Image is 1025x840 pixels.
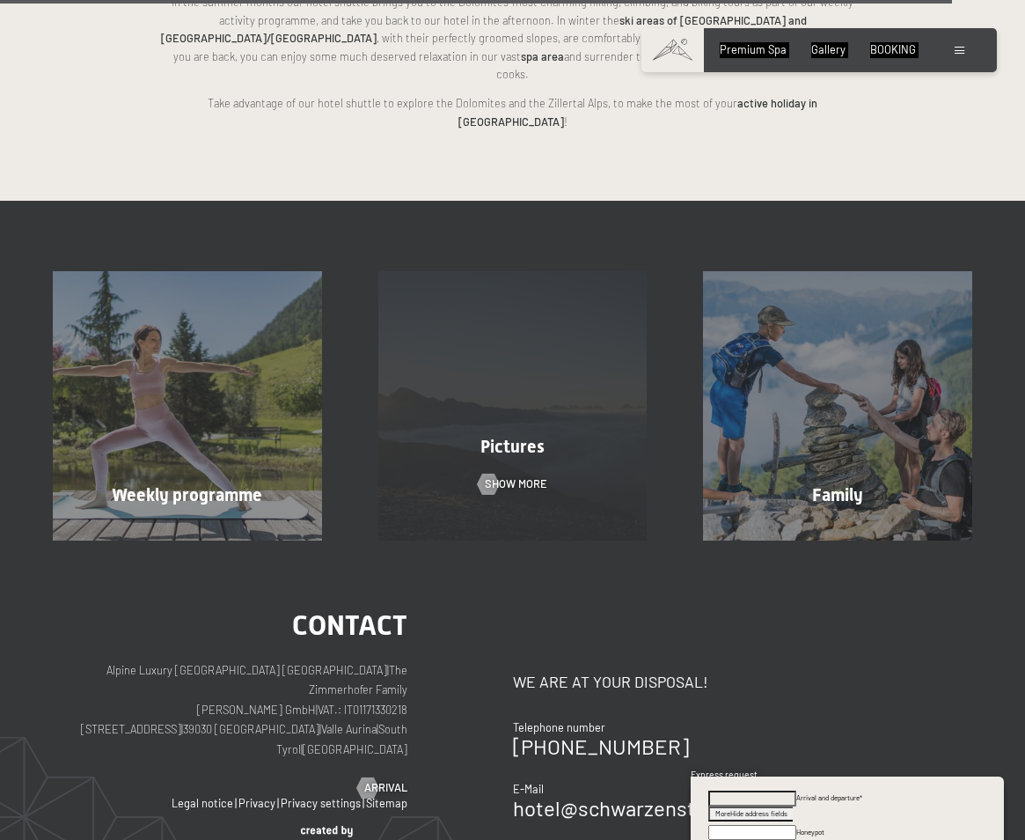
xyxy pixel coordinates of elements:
p: Alpine Luxury [GEOGRAPHIC_DATA] [GEOGRAPHIC_DATA] The Zimmerhofer Family [PERSON_NAME] GmbH VAT.:... [53,660,407,759]
span: More [715,809,730,818]
label: Honeypot [796,828,824,836]
a: [Translate to Englisch:] Family [675,271,1000,541]
a: Active vacation in the wellness hotel - hotel with fitness studio - yoga room Pictures Show more [350,271,676,541]
span: Pictures [480,436,545,457]
span: | [362,796,364,810]
strong: active holiday in [GEOGRAPHIC_DATA] [458,96,818,128]
a: Premium Spa [720,42,787,56]
a: [PHONE_NUMBER] [513,733,689,759]
span: | [277,796,279,810]
a: Legal notice [172,796,233,810]
a: Active vacation in the wellness hotel - hotel with fitness studio - yoga room Weekly programme [25,271,350,541]
span: Telephone number [513,720,605,734]
span: Weekly programme [112,484,262,505]
span: | [235,796,237,810]
a: Privacy settings [281,796,361,810]
span: Arrival and departure* [796,793,862,802]
span: | [319,722,321,736]
span: | [301,742,303,756]
button: MoreHide address fields [708,807,793,822]
a: hotel@schwarzenstein.com [513,795,767,821]
a: BOOKING [870,42,916,56]
p: Take advantage of our hotel shuttle to explore the Dolomites and the Zillertal Alps, to make the ... [161,94,865,130]
span: Contact [292,608,407,642]
span: | [316,703,318,717]
span: Hide address fields [730,809,787,818]
span: Family [812,484,863,505]
span: Arrival [364,780,407,796]
span: Show more [485,476,547,492]
span: | [387,663,389,677]
a: Privacy [238,796,275,810]
span: | [377,722,378,736]
a: Gallery [811,42,846,56]
span: E-Mail [513,782,544,796]
a: Sitemap [366,796,407,810]
a: Arrival [357,780,407,796]
strong: spa area [521,49,564,63]
span: Express request [691,770,758,780]
span: We are at your disposal! [513,672,708,691]
span: | [181,722,183,736]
